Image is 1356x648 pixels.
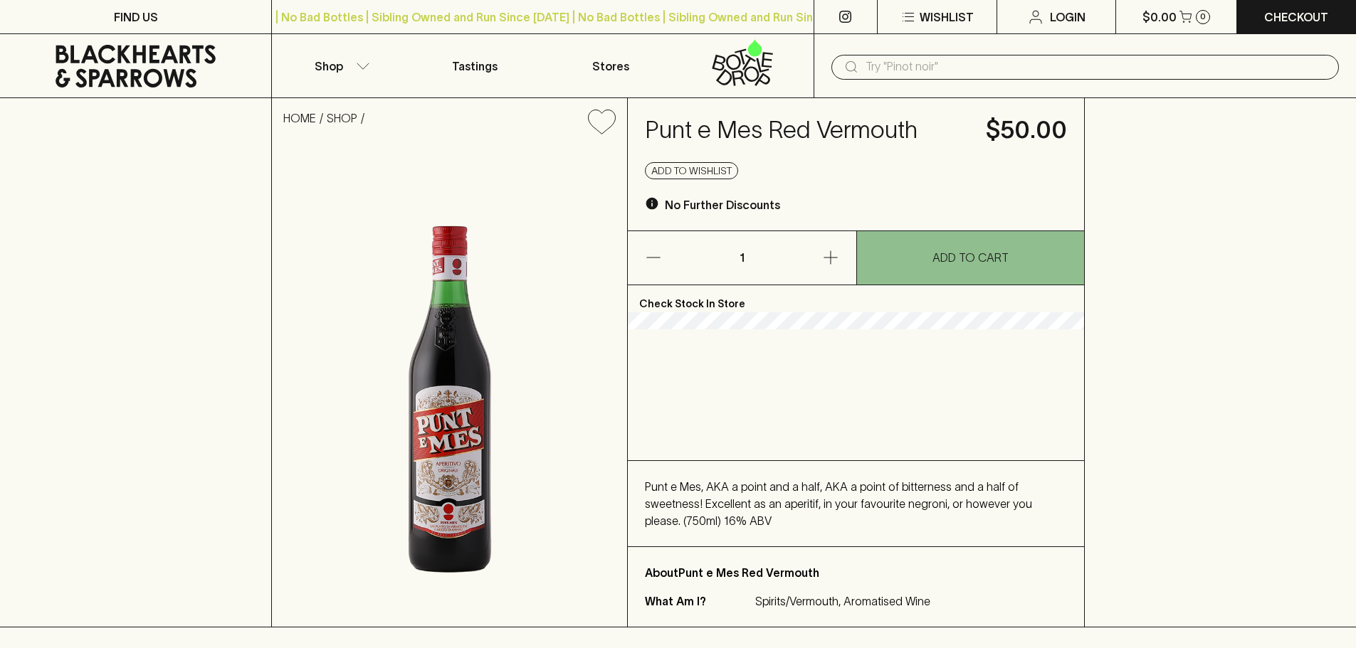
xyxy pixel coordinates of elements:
button: ADD TO CART [857,231,1085,285]
p: Tastings [452,58,498,75]
a: Stores [543,34,678,97]
button: Add to wishlist [645,162,738,179]
p: 0 [1200,13,1206,21]
p: What Am I? [645,593,752,610]
input: Try "Pinot noir" [866,55,1328,78]
p: About Punt e Mes Red Vermouth [645,564,1067,581]
p: Spirits/Vermouth, Aromatised Wine [755,593,930,610]
a: Tastings [407,34,542,97]
h4: $50.00 [986,115,1067,145]
p: Wishlist [920,9,974,26]
img: 3492.png [272,146,627,627]
p: Stores [592,58,629,75]
button: Shop [272,34,407,97]
span: Punt e Mes, AKA a point and a half, AKA a point of bitterness and a half of sweetness! Excellent ... [645,480,1032,527]
a: HOME [283,112,316,124]
p: Login [1050,9,1086,26]
p: FIND US [114,9,158,26]
h4: Punt e Mes Red Vermouth [645,115,969,145]
button: Add to wishlist [582,104,621,140]
p: ADD TO CART [932,249,1009,266]
p: $0.00 [1142,9,1177,26]
p: Check Stock In Store [628,285,1084,312]
p: No Further Discounts [665,196,780,213]
p: Shop [315,58,343,75]
p: Checkout [1264,9,1328,26]
a: SHOP [327,112,357,124]
p: 1 [725,231,759,285]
